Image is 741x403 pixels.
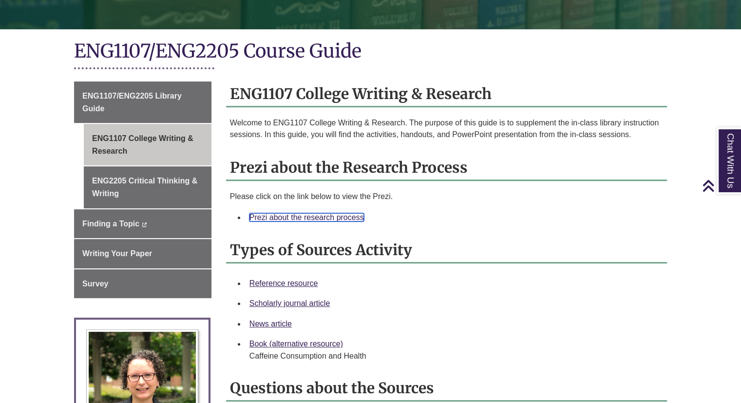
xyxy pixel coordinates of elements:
[74,269,211,299] a: Survey
[82,220,139,228] span: Finding a Topic
[74,209,211,239] a: Finding a Topic
[74,81,211,298] div: Guide Page Menu
[226,155,667,181] h2: Prezi about the Research Process
[230,191,663,202] p: Please click on the link below to view the Prezi.
[230,117,663,141] p: Welcome to ENG1107 College Writing & Research. The purpose of this guide is to supplement the in-...
[74,239,211,268] a: Writing Your Paper
[249,350,659,362] div: Caffeine Consumption and Health
[249,320,292,328] a: News article
[226,376,667,402] h2: Questions about the Sources
[82,92,182,113] span: ENG1107/ENG2205 Library Guide
[226,81,667,107] h2: ENG1107 College Writing & Research
[142,222,147,227] i: This link opens in a new window
[82,280,108,288] span: Survey
[249,213,364,222] a: Prezi about the research process
[82,249,152,258] span: Writing Your Paper
[249,340,343,348] a: Book (alternative resource)
[249,279,318,287] a: Reference resource
[74,81,211,123] a: ENG1107/ENG2205 Library Guide
[702,179,739,192] a: Back to Top
[249,299,330,307] a: Scholarly journal article
[84,124,211,165] a: ENG1107 College Writing & Research
[84,166,211,208] a: ENG2205 Critical Thinking & Writing
[226,238,667,263] h2: Types of Sources Activity
[74,39,667,65] h1: ENG1107/ENG2205 Course Guide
